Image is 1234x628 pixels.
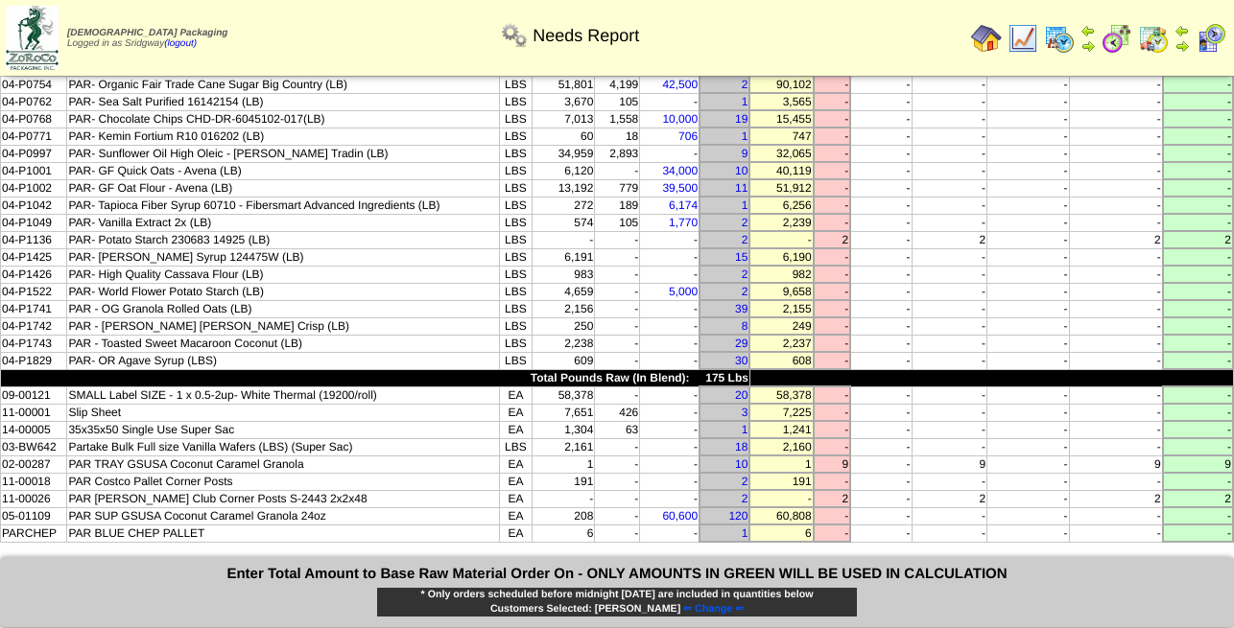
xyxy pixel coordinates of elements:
[533,335,595,352] td: 2,238
[814,335,850,352] td: -
[67,335,499,352] td: PAR - Toasted Sweet Macaroon Coconut (LB)
[1069,283,1163,300] td: -
[1,335,67,352] td: 04-P1743
[499,110,533,128] td: LBS
[987,283,1069,300] td: -
[1,404,67,421] td: 11-00001
[1163,128,1233,145] td: -
[595,214,640,231] td: 105
[749,317,813,335] td: 249
[735,457,748,471] a: 10
[735,302,748,315] a: 39
[1,386,67,404] td: 09-00121
[814,248,850,266] td: -
[499,76,533,93] td: LBS
[533,421,595,438] td: 1,304
[1069,386,1163,404] td: -
[533,145,595,162] td: 34,959
[912,404,987,421] td: -
[67,28,227,49] span: Logged in as Sridgway
[1069,197,1163,214] td: -
[640,352,700,369] td: -
[595,76,640,93] td: 4,199
[1069,128,1163,145] td: -
[912,76,987,93] td: -
[850,128,912,145] td: -
[1069,300,1163,317] td: -
[1,231,67,248] td: 04-P1136
[912,352,987,369] td: -
[1069,145,1163,162] td: -
[814,128,850,145] td: -
[912,162,987,179] td: -
[742,526,748,540] a: 1
[640,335,700,352] td: -
[533,352,595,369] td: 609
[1069,179,1163,197] td: -
[850,283,912,300] td: -
[1163,386,1233,404] td: -
[742,285,748,298] a: 2
[850,317,912,335] td: -
[595,248,640,266] td: -
[595,404,640,421] td: 426
[499,214,533,231] td: LBS
[499,352,533,369] td: LBS
[987,248,1069,266] td: -
[850,266,912,283] td: -
[640,421,700,438] td: -
[912,214,987,231] td: -
[533,317,595,335] td: 250
[814,283,850,300] td: -
[1069,93,1163,110] td: -
[749,335,813,352] td: 2,237
[533,162,595,179] td: 6,120
[850,162,912,179] td: -
[1069,248,1163,266] td: -
[67,266,499,283] td: PAR- High Quality Cassava Flour (LB)
[850,93,912,110] td: -
[749,352,813,369] td: 608
[595,231,640,248] td: -
[533,266,595,283] td: 983
[662,509,698,523] a: 60,600
[683,603,744,615] span: ⇐ Change ⇐
[987,162,1069,179] td: -
[533,248,595,266] td: 6,191
[742,475,748,488] a: 2
[742,233,748,246] a: 2
[499,266,533,283] td: LBS
[1069,214,1163,231] td: -
[850,179,912,197] td: -
[1069,162,1163,179] td: -
[669,285,698,298] a: 5,000
[595,421,640,438] td: 63
[742,267,748,281] a: 2
[1163,300,1233,317] td: -
[533,26,639,46] span: Needs Report
[6,6,59,70] img: zoroco-logo-small.webp
[1,93,67,110] td: 04-P0762
[742,198,748,212] a: 1
[987,266,1069,283] td: -
[595,162,640,179] td: -
[595,317,640,335] td: -
[1069,110,1163,128] td: -
[499,231,533,248] td: LBS
[1163,231,1233,248] td: 2
[749,404,813,421] td: 7,225
[67,404,499,421] td: Slip Sheet
[595,352,640,369] td: -
[742,78,748,91] a: 2
[912,145,987,162] td: -
[669,216,698,229] a: 1,770
[67,28,227,38] span: [DEMOGRAPHIC_DATA] Packaging
[742,319,748,333] a: 8
[735,354,748,367] a: 30
[640,386,700,404] td: -
[735,250,748,264] a: 15
[749,162,813,179] td: 40,119
[1,76,67,93] td: 04-P0754
[749,283,813,300] td: 9,658
[912,300,987,317] td: -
